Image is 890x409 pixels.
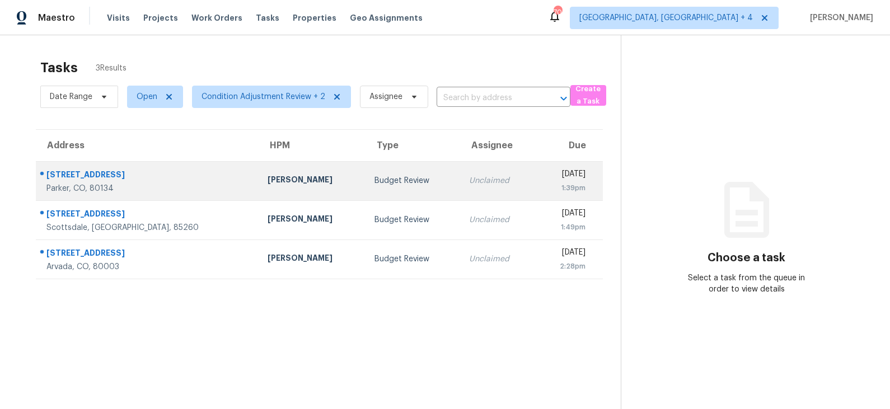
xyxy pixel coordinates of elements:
div: [PERSON_NAME] [268,174,357,188]
span: [GEOGRAPHIC_DATA], [GEOGRAPHIC_DATA] + 4 [579,12,753,23]
div: Budget Review [374,214,451,225]
h3: Choose a task [708,252,785,264]
div: [STREET_ADDRESS] [46,169,250,183]
th: Type [366,130,460,161]
div: 1:49pm [544,222,585,233]
div: Unclaimed [469,253,527,265]
span: Maestro [38,12,75,23]
div: [PERSON_NAME] [268,252,357,266]
span: Condition Adjustment Review + 2 [202,91,325,102]
th: HPM [259,130,366,161]
span: Work Orders [191,12,242,23]
button: Open [556,91,572,106]
div: [STREET_ADDRESS] [46,208,250,222]
div: 1:39pm [544,182,585,194]
div: Arvada, CO, 80003 [46,261,250,272]
div: [DATE] [544,208,585,222]
div: Budget Review [374,175,451,186]
span: 3 Results [96,63,127,74]
div: [STREET_ADDRESS] [46,247,250,261]
h2: Tasks [40,62,78,73]
div: Select a task from the queue in order to view details [684,272,809,295]
span: Create a Task [576,83,601,109]
span: [PERSON_NAME] [805,12,873,23]
div: Unclaimed [469,214,527,225]
div: [DATE] [544,247,585,261]
span: Geo Assignments [350,12,423,23]
div: Scottsdale, [GEOGRAPHIC_DATA], 85260 [46,222,250,233]
div: Unclaimed [469,175,527,186]
span: Properties [293,12,336,23]
th: Assignee [460,130,536,161]
span: Projects [143,12,178,23]
button: Create a Task [570,85,606,106]
div: 2:28pm [544,261,585,272]
div: [PERSON_NAME] [268,213,357,227]
th: Address [36,130,259,161]
span: Tasks [256,14,279,22]
span: Visits [107,12,130,23]
input: Search by address [437,90,539,107]
span: Date Range [50,91,92,102]
th: Due [535,130,603,161]
span: Open [137,91,157,102]
div: [DATE] [544,168,585,182]
div: Parker, CO, 80134 [46,183,250,194]
div: Budget Review [374,253,451,265]
div: 70 [554,7,561,18]
span: Assignee [369,91,402,102]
